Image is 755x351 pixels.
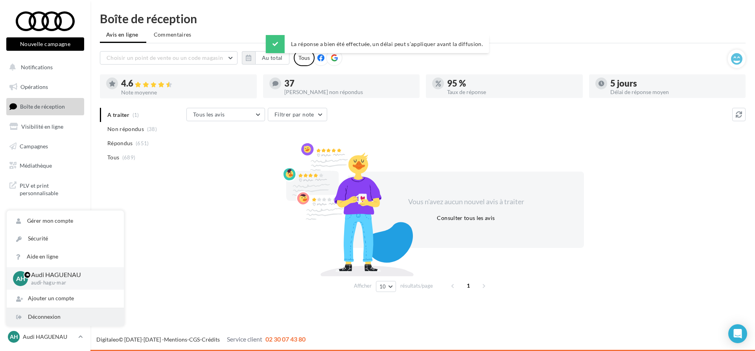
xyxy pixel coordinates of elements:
a: CGS [189,336,200,343]
p: audi-hagu-mar [31,279,111,286]
button: Au total [255,51,289,65]
span: Tous les avis [193,111,225,118]
button: Au total [242,51,289,65]
span: (38) [147,126,157,132]
div: Taux de réponse [447,89,576,95]
button: Consulter tous les avis [434,213,498,223]
span: Médiathèque [20,162,52,169]
span: Notifications [21,64,53,70]
span: Répondus [107,139,133,147]
span: 1 [462,279,475,292]
div: Ajouter un compte [7,290,124,307]
span: © [DATE]-[DATE] - - - [96,336,306,343]
span: PLV et print personnalisable [20,180,81,197]
div: Open Intercom Messenger [728,324,747,343]
a: Campagnes [5,138,86,155]
span: résultats/page [400,282,433,290]
div: Boîte de réception [100,13,746,24]
a: PLV et print personnalisable [5,177,86,200]
div: 5 jours [610,79,740,88]
span: AH [16,274,25,283]
span: Service client [227,335,262,343]
div: 4.6 [121,79,250,88]
div: [PERSON_NAME] non répondus [284,89,414,95]
span: Commentaires [154,31,192,39]
span: Campagnes [20,142,48,149]
span: Non répondus [107,125,144,133]
button: Choisir un point de vente ou un code magasin [100,51,238,65]
a: Gérer mon compte [7,212,124,230]
p: Audi HAGUENAU [31,270,111,279]
a: Aide en ligne [7,248,124,266]
span: (651) [136,140,149,146]
button: Nouvelle campagne [6,37,84,51]
a: Visibilité en ligne [5,118,86,135]
span: 02 30 07 43 80 [265,335,306,343]
div: 37 [284,79,414,88]
span: 10 [379,283,386,290]
span: Tous [107,153,119,161]
button: Filtrer par note [268,108,327,121]
span: Opérations [20,83,48,90]
button: 10 [376,281,396,292]
span: Boîte de réception [20,103,65,110]
a: AH Audi HAGUENAU [6,329,84,344]
div: Vous n'avez aucun nouvel avis à traiter [398,197,534,207]
button: Notifications [5,59,83,76]
div: Déconnexion [7,308,124,326]
div: Note moyenne [121,90,250,95]
a: Boîte de réception [5,98,86,115]
div: Délai de réponse moyen [610,89,740,95]
div: 95 % [447,79,576,88]
span: Choisir un point de vente ou un code magasin [107,54,223,61]
a: Mentions [164,336,187,343]
button: Tous les avis [186,108,265,121]
span: AH [10,333,18,341]
a: Digitaleo [96,336,119,343]
a: Médiathèque [5,157,86,174]
div: La réponse a bien été effectuée, un délai peut s’appliquer avant la diffusion. [266,35,489,53]
span: Visibilité en ligne [21,123,63,130]
span: (689) [122,154,136,161]
p: Audi HAGUENAU [23,333,75,341]
a: Crédits [202,336,220,343]
div: Tous [294,50,315,66]
a: Opérations [5,79,86,95]
span: Afficher [354,282,372,290]
a: Sécurité [7,230,124,248]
